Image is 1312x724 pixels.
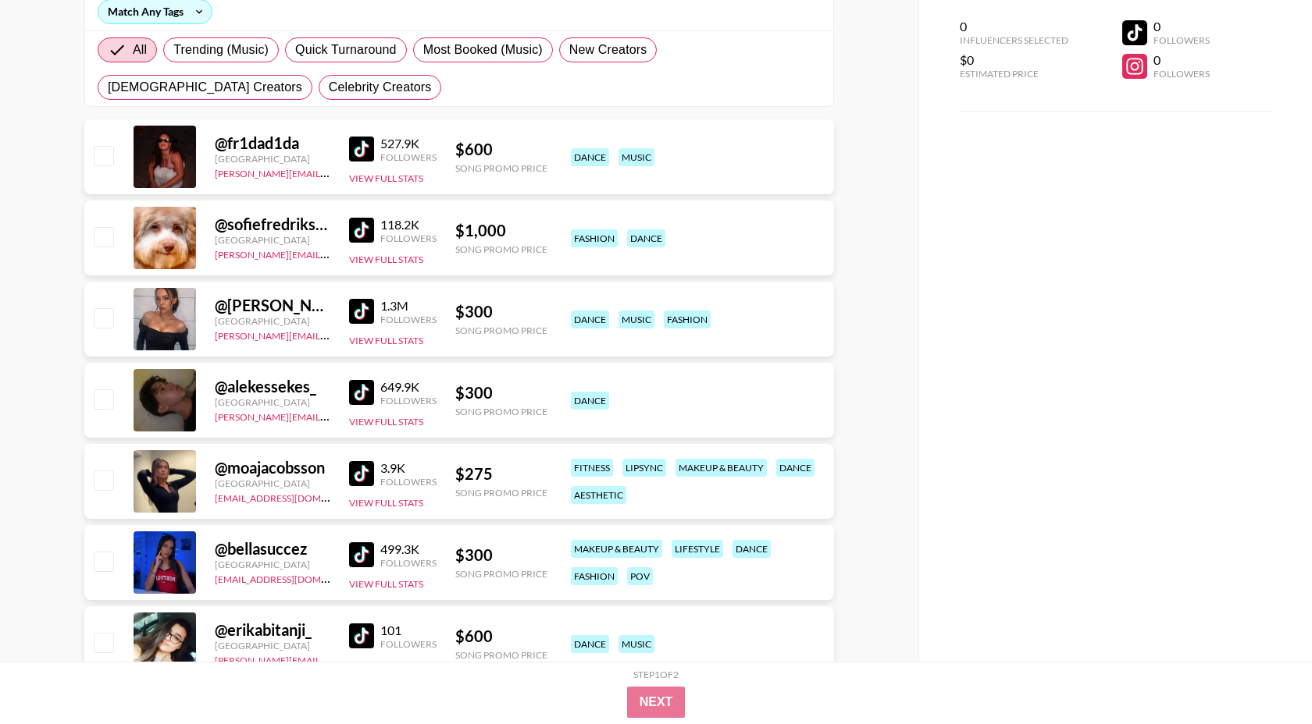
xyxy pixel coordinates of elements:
img: TikTok [349,542,374,567]
button: View Full Stats [349,659,423,671]
div: [GEOGRAPHIC_DATA] [215,477,330,489]
div: 1.3M [380,298,437,314]
div: music [619,148,654,166]
div: [GEOGRAPHIC_DATA] [215,315,330,327]
div: Followers [380,476,437,488]
button: View Full Stats [349,497,423,509]
div: @ sofiefredriksson [215,215,330,234]
div: Followers [1153,34,1210,46]
div: music [619,635,654,653]
img: TikTok [349,299,374,324]
div: Song Promo Price [455,406,547,417]
div: $0 [960,52,1068,68]
div: 649.9K [380,379,437,395]
div: @ erikabitanji_ [215,620,330,640]
div: $ 300 [455,383,547,403]
span: New Creators [569,41,647,59]
a: [PERSON_NAME][EMAIL_ADDRESS][PERSON_NAME][DOMAIN_NAME] [215,165,520,179]
div: @ bellasuccez [215,539,330,559]
div: fashion [664,311,711,328]
div: Followers [1153,68,1210,80]
div: Followers [380,557,437,569]
div: $ 600 [455,140,547,159]
span: Most Booked (Music) [423,41,543,59]
div: Followers [380,151,437,163]
div: Song Promo Price [455,649,547,661]
div: Song Promo Price [455,568,547,580]
div: 3.9K [380,460,437,476]
button: View Full Stats [349,254,423,265]
div: music [619,311,654,328]
a: [PERSON_NAME][EMAIL_ADDRESS][DOMAIN_NAME] [215,327,446,342]
div: Influencers Selected [960,34,1068,46]
div: $ 600 [455,626,547,646]
div: Estimated Price [960,68,1068,80]
div: 101 [380,623,437,638]
div: Step 1 of 2 [633,669,679,680]
div: dance [627,229,665,247]
a: [EMAIL_ADDRESS][DOMAIN_NAME] [215,570,372,585]
div: 499.3K [380,541,437,557]
div: fitness [571,459,613,477]
div: Song Promo Price [455,487,547,499]
a: [PERSON_NAME][EMAIL_ADDRESS][DOMAIN_NAME] [215,408,446,423]
div: Song Promo Price [455,162,547,174]
div: pov [627,567,653,585]
iframe: Drift Widget Chat Controller [1234,646,1293,705]
button: View Full Stats [349,578,423,590]
div: makeup & beauty [571,540,662,558]
div: $ 300 [455,302,547,321]
span: Celebrity Creators [329,78,432,97]
div: 0 [960,19,1068,34]
div: @ [PERSON_NAME].lindstrm [215,296,330,315]
div: Followers [380,232,437,244]
button: Next [627,687,686,718]
button: View Full Stats [349,335,423,346]
div: dance [571,635,609,653]
div: [GEOGRAPHIC_DATA] [215,559,330,570]
div: $ 1,000 [455,221,547,240]
span: Quick Turnaround [295,41,397,59]
div: 0 [1153,19,1210,34]
a: [EMAIL_ADDRESS][DOMAIN_NAME] [215,489,372,504]
div: Song Promo Price [455,243,547,255]
span: All [133,41,147,59]
div: [GEOGRAPHIC_DATA] [215,396,330,408]
div: dance [571,311,609,328]
a: [PERSON_NAME][EMAIL_ADDRESS][DOMAIN_NAME] [215,246,446,261]
div: @ fr1dad1da [215,133,330,153]
div: dance [733,540,771,558]
div: $ 275 [455,464,547,484]
div: aesthetic [571,486,626,504]
img: TikTok [349,218,374,243]
span: Trending (Music) [173,41,269,59]
div: dance [776,459,815,477]
div: lifestyle [672,540,723,558]
img: TikTok [349,623,374,648]
div: lipsync [622,459,666,477]
button: View Full Stats [349,172,423,184]
img: TikTok [349,380,374,405]
div: dance [571,148,609,166]
img: TikTok [349,137,374,161]
div: makeup & beauty [676,459,767,477]
div: @ alekessekes_ [215,377,330,396]
div: fashion [571,229,618,247]
div: dance [571,392,609,410]
div: 527.9K [380,136,437,151]
div: 0 [1153,52,1210,68]
div: [GEOGRAPHIC_DATA] [215,640,330,651]
div: Followers [380,314,437,325]
div: fashion [571,567,618,585]
span: [DEMOGRAPHIC_DATA] Creators [108,78,302,97]
div: Song Promo Price [455,325,547,336]
div: 118.2K [380,217,437,232]
div: $ 300 [455,545,547,565]
div: Followers [380,395,437,406]
a: [PERSON_NAME][EMAIL_ADDRESS][DOMAIN_NAME] [215,651,446,666]
button: View Full Stats [349,416,423,428]
div: [GEOGRAPHIC_DATA] [215,153,330,165]
img: TikTok [349,461,374,486]
div: Followers [380,638,437,650]
div: @ moajacobsson [215,458,330,477]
